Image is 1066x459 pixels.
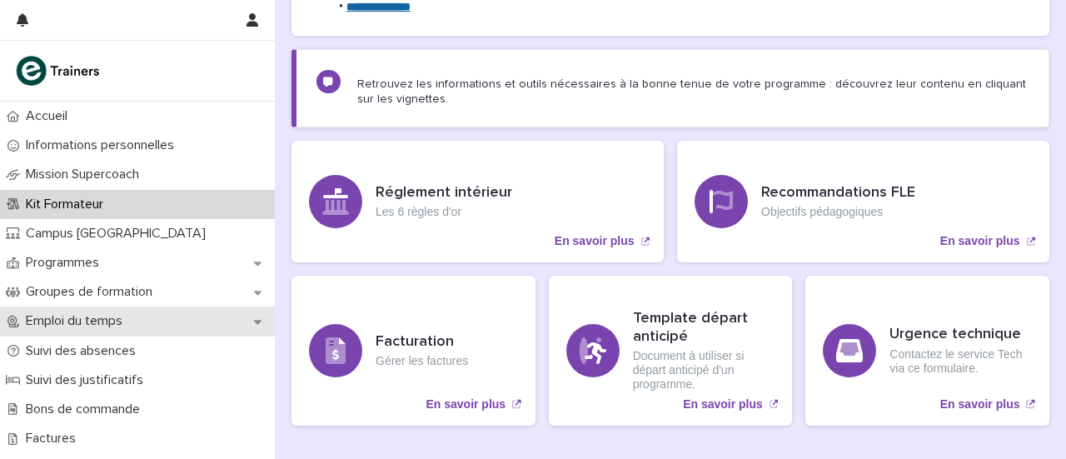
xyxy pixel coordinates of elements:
[761,184,915,202] h3: Recommandations FLE
[683,397,763,412] p: En savoir plus
[805,276,1049,426] a: En savoir plus
[555,234,635,248] p: En savoir plus
[357,77,1029,107] p: Retrouvez les informations et outils nécessaires à la bonne tenue de votre programme : découvrez ...
[19,431,89,447] p: Factures
[291,141,664,262] a: En savoir plus
[19,197,117,212] p: Kit Formateur
[889,347,1032,376] p: Contactez le service Tech via ce formulaire.
[376,333,468,352] h3: Facturation
[633,349,775,391] p: Document à utiliser si départ anticipé d'un programme.
[940,397,1020,412] p: En savoir plus
[19,167,152,182] p: Mission Supercoach
[940,234,1020,248] p: En savoir plus
[549,276,793,426] a: En savoir plus
[376,205,512,219] p: Les 6 règles d'or
[291,276,535,426] a: En savoir plus
[19,226,219,242] p: Campus [GEOGRAPHIC_DATA]
[13,54,105,87] img: K0CqGN7SDeD6s4JG8KQk
[19,137,187,153] p: Informations personnelles
[761,205,915,219] p: Objectifs pédagogiques
[677,141,1049,262] a: En savoir plus
[19,255,112,271] p: Programmes
[19,108,81,124] p: Accueil
[19,402,153,417] p: Bons de commande
[19,313,136,329] p: Emploi du temps
[19,343,149,359] p: Suivi des absences
[19,284,166,300] p: Groupes de formation
[19,372,157,388] p: Suivi des justificatifs
[426,397,506,412] p: En savoir plus
[633,310,775,346] h3: Template départ anticipé
[376,354,468,368] p: Gérer les factures
[376,184,512,202] h3: Réglement intérieur
[889,326,1032,344] h3: Urgence technique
